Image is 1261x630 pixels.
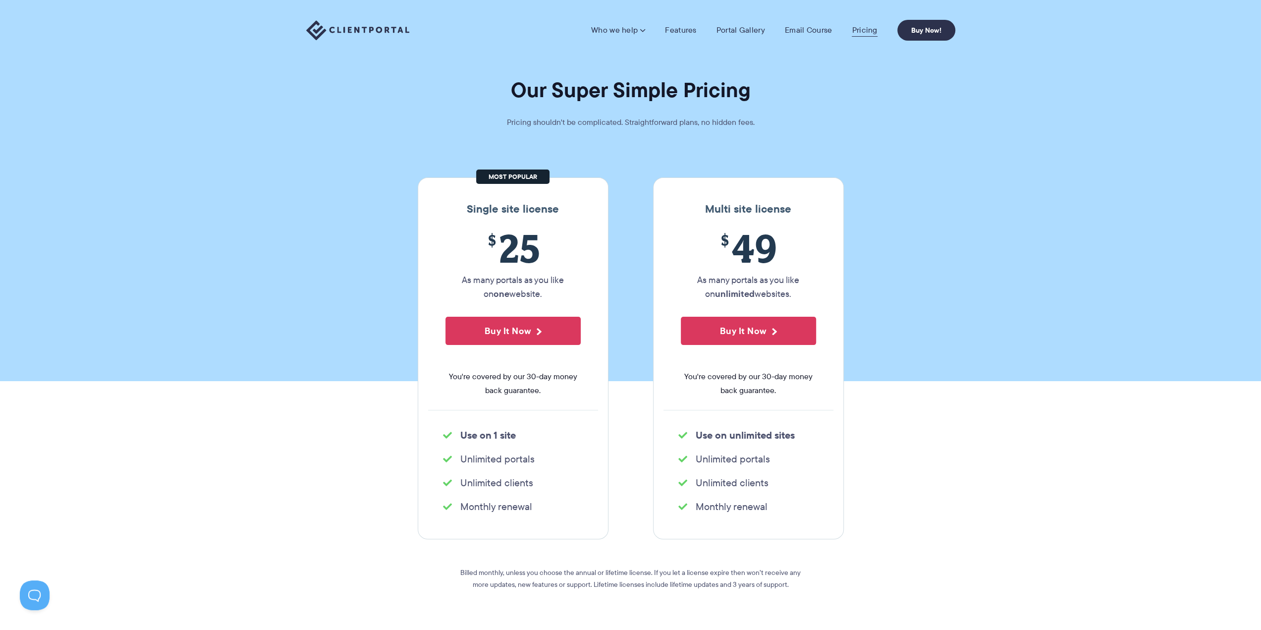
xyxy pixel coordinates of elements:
a: Buy Now! [897,20,955,41]
a: Pricing [852,25,877,35]
li: Monthly renewal [443,500,583,514]
li: Unlimited portals [443,452,583,466]
li: Unlimited clients [678,476,819,490]
p: Pricing shouldn't be complicated. Straightforward plans, no hidden fees. [482,115,779,129]
strong: Use on unlimited sites [696,428,795,443]
h3: Multi site license [663,203,833,216]
li: Monthly renewal [678,500,819,514]
a: Who we help [591,25,645,35]
span: You're covered by our 30-day money back guarantee. [681,370,816,398]
strong: one [493,287,509,300]
a: Email Course [785,25,832,35]
li: Unlimited portals [678,452,819,466]
strong: unlimited [715,287,755,300]
button: Buy It Now [681,317,816,345]
p: As many portals as you like on website. [445,273,581,301]
a: Features [665,25,696,35]
span: You're covered by our 30-day money back guarantee. [445,370,581,398]
span: 49 [681,226,816,271]
li: Unlimited clients [443,476,583,490]
span: 25 [445,226,581,271]
a: Portal Gallery [716,25,765,35]
button: Buy It Now [445,317,581,345]
iframe: Toggle Customer Support [20,580,50,610]
p: As many portals as you like on websites. [681,273,816,301]
p: Billed monthly, unless you choose the annual or lifetime license. If you let a license expire the... [452,567,809,590]
h3: Single site license [428,203,598,216]
strong: Use on 1 site [460,428,516,443]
